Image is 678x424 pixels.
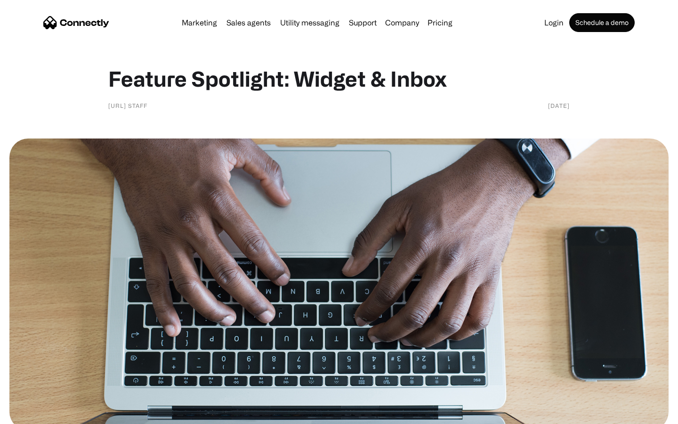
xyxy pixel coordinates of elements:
a: Pricing [424,19,456,26]
a: Utility messaging [276,19,343,26]
h1: Feature Spotlight: Widget & Inbox [108,66,570,91]
a: Marketing [178,19,221,26]
a: Login [541,19,567,26]
div: [URL] staff [108,101,147,110]
aside: Language selected: English [9,408,56,421]
a: Support [345,19,380,26]
a: Sales agents [223,19,274,26]
div: Company [382,16,422,29]
div: Company [385,16,419,29]
ul: Language list [19,408,56,421]
a: home [43,16,109,30]
a: Schedule a demo [569,13,635,32]
div: [DATE] [548,101,570,110]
